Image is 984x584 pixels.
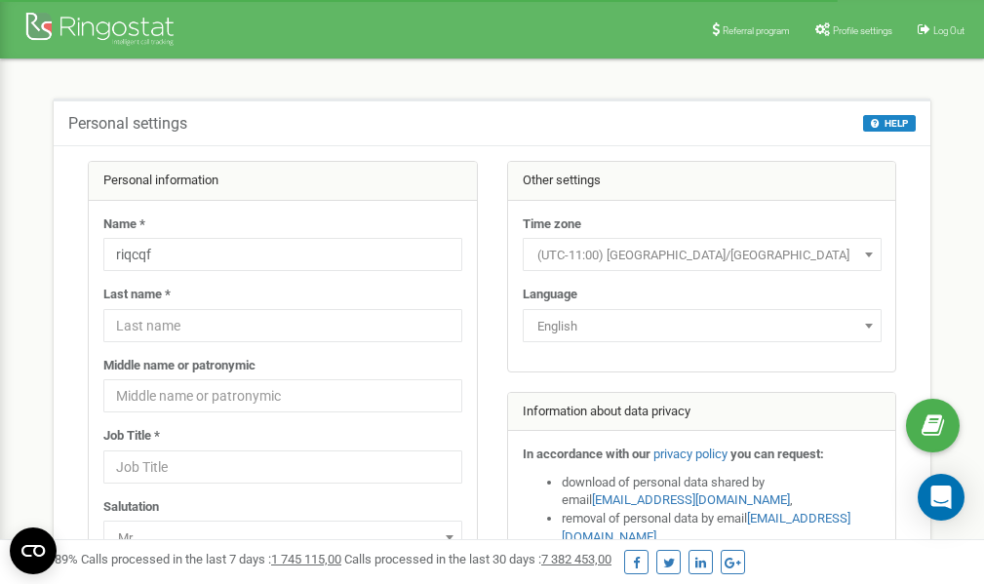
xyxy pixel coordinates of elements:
[523,286,577,304] label: Language
[103,357,256,375] label: Middle name or patronymic
[653,447,728,461] a: privacy policy
[103,309,462,342] input: Last name
[530,313,875,340] span: English
[562,510,882,546] li: removal of personal data by email ,
[10,527,57,574] button: Open CMP widget
[89,162,477,201] div: Personal information
[103,450,462,484] input: Job Title
[523,309,882,342] span: English
[103,286,171,304] label: Last name *
[508,162,896,201] div: Other settings
[918,474,964,521] div: Open Intercom Messenger
[103,498,159,517] label: Salutation
[103,427,160,446] label: Job Title *
[523,447,650,461] strong: In accordance with our
[68,115,187,133] h5: Personal settings
[730,447,824,461] strong: you can request:
[271,552,341,566] u: 1 745 115,00
[523,238,882,271] span: (UTC-11:00) Pacific/Midway
[103,238,462,271] input: Name
[523,215,581,234] label: Time zone
[103,215,145,234] label: Name *
[110,525,455,552] span: Mr.
[723,25,790,36] span: Referral program
[81,552,341,566] span: Calls processed in the last 7 days :
[541,552,611,566] u: 7 382 453,00
[344,552,611,566] span: Calls processed in the last 30 days :
[933,25,964,36] span: Log Out
[530,242,875,269] span: (UTC-11:00) Pacific/Midway
[562,474,882,510] li: download of personal data shared by email ,
[863,115,916,132] button: HELP
[103,521,462,554] span: Mr.
[833,25,892,36] span: Profile settings
[103,379,462,412] input: Middle name or patronymic
[592,492,790,507] a: [EMAIL_ADDRESS][DOMAIN_NAME]
[508,393,896,432] div: Information about data privacy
